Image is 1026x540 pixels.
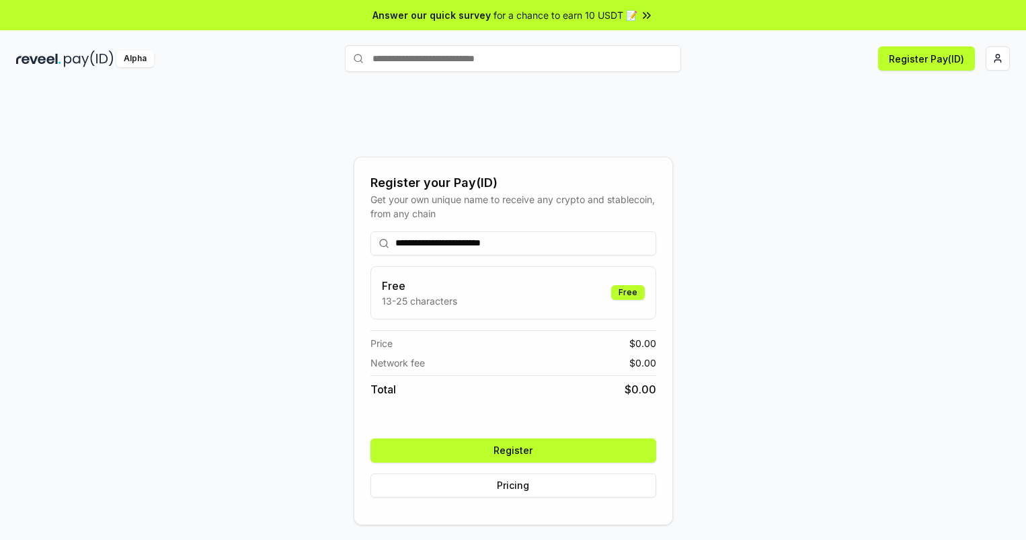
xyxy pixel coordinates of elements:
[372,8,491,22] span: Answer our quick survey
[629,336,656,350] span: $ 0.00
[16,50,61,67] img: reveel_dark
[370,336,393,350] span: Price
[611,285,645,300] div: Free
[382,278,457,294] h3: Free
[370,192,656,221] div: Get your own unique name to receive any crypto and stablecoin, from any chain
[370,356,425,370] span: Network fee
[625,381,656,397] span: $ 0.00
[494,8,637,22] span: for a chance to earn 10 USDT 📝
[116,50,154,67] div: Alpha
[370,473,656,498] button: Pricing
[64,50,114,67] img: pay_id
[878,46,975,71] button: Register Pay(ID)
[370,438,656,463] button: Register
[382,294,457,308] p: 13-25 characters
[370,381,396,397] span: Total
[370,173,656,192] div: Register your Pay(ID)
[629,356,656,370] span: $ 0.00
